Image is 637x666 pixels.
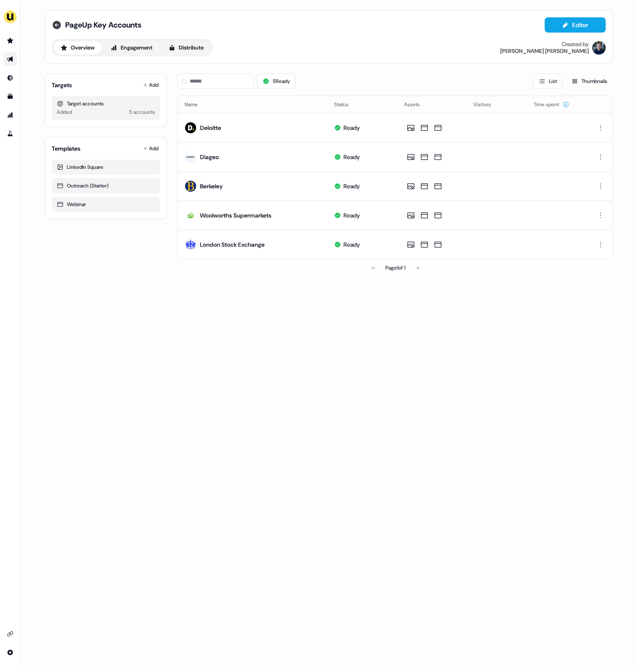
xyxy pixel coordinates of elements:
[343,182,360,190] div: Ready
[53,41,102,55] button: Overview
[200,211,271,220] div: Woolworths Supermarkets
[3,52,17,66] a: Go to outbound experience
[592,41,606,55] img: James
[200,153,219,161] div: Diageo
[474,97,501,112] button: Visitors
[3,127,17,140] a: Go to experiments
[257,74,296,89] button: 5Ready
[3,108,17,122] a: Go to attribution
[141,143,160,154] button: Add
[200,124,221,132] div: Deloitte
[185,97,208,112] button: Name
[343,240,360,249] div: Ready
[52,81,72,89] div: Targets
[52,144,80,153] div: Templates
[566,74,613,89] button: Thumbnails
[562,41,589,48] div: Created by
[334,97,359,112] button: Status
[65,20,141,30] span: PageUp Key Accounts
[57,163,155,171] div: LinkedIn Square
[3,90,17,103] a: Go to templates
[3,627,17,641] a: Go to integrations
[500,48,589,55] div: [PERSON_NAME] [PERSON_NAME]
[343,153,360,161] div: Ready
[385,264,405,272] div: Page 1 of 1
[3,71,17,85] a: Go to Inbound
[161,41,211,55] button: Distribute
[545,22,606,30] a: Editor
[200,182,223,190] div: Berkeley
[57,99,155,108] div: Target accounts
[533,74,562,89] button: List
[545,17,606,33] button: Editor
[141,79,160,91] button: Add
[3,34,17,47] a: Go to prospects
[3,646,17,659] a: Go to integrations
[397,96,467,113] th: Assets
[103,41,160,55] button: Engagement
[343,211,360,220] div: Ready
[534,97,569,112] button: Time spent
[129,108,155,116] div: 5 accounts
[57,200,155,209] div: Webinar
[343,124,360,132] div: Ready
[57,108,72,116] div: Added
[57,182,155,190] div: Outreach (Starter)
[200,240,265,249] div: London Stock Exchange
